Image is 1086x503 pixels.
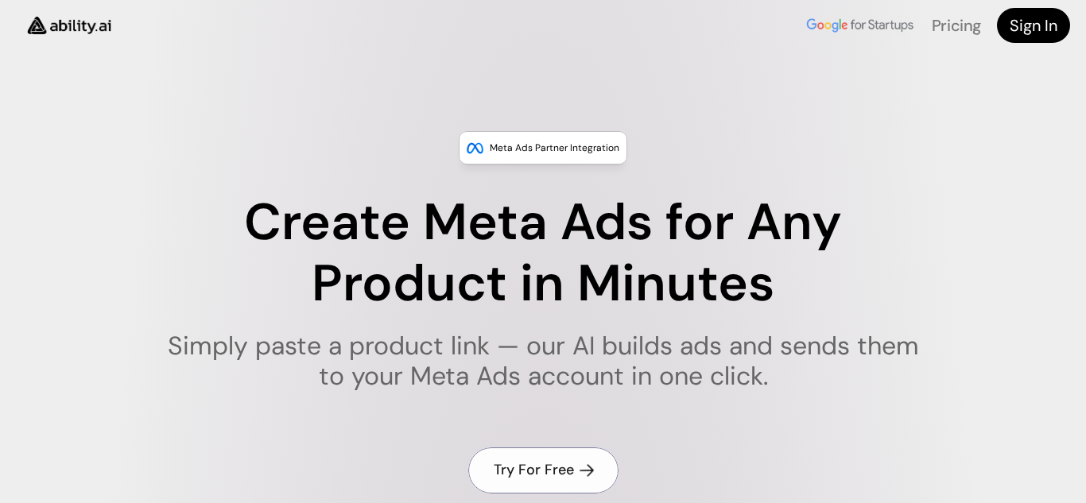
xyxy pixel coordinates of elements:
[490,140,619,156] p: Meta Ads Partner Integration
[157,331,929,392] h1: Simply paste a product link — our AI builds ads and sends them to your Meta Ads account in one cl...
[157,192,929,315] h1: Create Meta Ads for Any Product in Minutes
[468,447,619,493] a: Try For Free
[494,460,574,480] h4: Try For Free
[1010,14,1057,37] h4: Sign In
[997,8,1070,43] a: Sign In
[932,15,981,36] a: Pricing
